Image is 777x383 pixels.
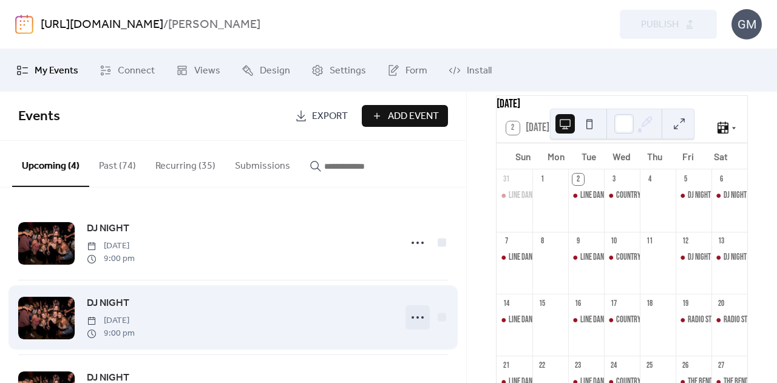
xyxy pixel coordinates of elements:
div: Radio Stranger [711,314,747,326]
img: logo [15,15,33,34]
div: GM [731,9,762,39]
div: [DATE] [497,96,747,114]
a: My Events [7,54,87,87]
div: Line Dancing [580,314,617,326]
div: 16 [572,298,583,309]
div: 14 [501,298,512,309]
div: 19 [680,298,691,309]
div: DJ NIGHT [688,251,711,263]
div: 17 [608,298,619,309]
span: Install [467,64,492,78]
a: Connect [90,54,164,87]
span: Design [260,64,290,78]
div: 4 [644,174,655,185]
div: 3 [608,174,619,185]
div: Wed [605,143,638,169]
b: [PERSON_NAME] [168,13,260,36]
span: [DATE] [87,240,135,253]
div: Line Dancing [497,314,532,326]
div: 10 [608,236,619,247]
div: 24 [608,361,619,371]
div: Line Dancing [509,189,545,202]
div: DJ NIGHT [676,189,711,202]
div: 6 [716,174,727,185]
div: 27 [716,361,727,371]
div: 22 [537,361,548,371]
div: 12 [680,236,691,247]
div: Line Dancing [497,189,532,202]
span: Connect [118,64,155,78]
div: Radio Stranger [724,314,769,326]
div: 18 [644,298,655,309]
div: 15 [537,298,548,309]
a: Views [167,54,229,87]
div: Thu [639,143,671,169]
a: Design [232,54,299,87]
div: Country Swing & Line Dancing [616,189,702,202]
div: Line Dancing [568,189,604,202]
div: DJ NIGHT [688,189,711,202]
div: DJ NIGHT [724,189,747,202]
a: DJ NIGHT [87,296,129,311]
div: Line Dancing [509,251,545,263]
div: Line Dancing [580,251,617,263]
span: Export [312,109,348,124]
span: Views [194,64,220,78]
div: 25 [644,361,655,371]
div: 11 [644,236,655,247]
div: 13 [716,236,727,247]
span: Add Event [388,109,439,124]
div: Tue [572,143,605,169]
div: DJ NIGHT [711,251,747,263]
div: Country Swing & Line Dancing [604,314,640,326]
a: Settings [302,54,375,87]
div: Sat [705,143,738,169]
div: Mon [539,143,572,169]
span: Settings [330,64,366,78]
span: My Events [35,64,78,78]
a: DJ NIGHT [87,221,129,237]
button: Upcoming (4) [12,141,89,187]
div: 23 [572,361,583,371]
a: Form [378,54,436,87]
div: 21 [501,361,512,371]
span: DJ NIGHT [87,222,129,236]
div: 7 [501,236,512,247]
div: 9 [572,236,583,247]
button: Recurring (35) [146,141,225,186]
button: Past (74) [89,141,146,186]
span: Events [18,103,60,130]
a: Export [286,105,357,127]
div: 31 [501,174,512,185]
div: DJ NIGHT [724,251,747,263]
div: Country Swing & Line Dancing [604,251,640,263]
div: Radio Stranger [676,314,711,326]
div: Radio Stranger [688,314,733,326]
div: Line Dancing [580,189,617,202]
a: Add Event [362,105,448,127]
div: Sun [506,143,539,169]
span: [DATE] [87,314,135,327]
div: DJ NIGHT [711,189,747,202]
div: 20 [716,298,727,309]
span: 9:00 pm [87,253,135,265]
div: 1 [537,174,548,185]
div: Line Dancing [568,314,604,326]
div: 8 [537,236,548,247]
div: Fri [671,143,704,169]
div: Line Dancing [568,251,604,263]
div: 5 [680,174,691,185]
a: Install [439,54,501,87]
div: 26 [680,361,691,371]
button: Submissions [225,141,300,186]
a: [URL][DOMAIN_NAME] [41,13,163,36]
span: 9:00 pm [87,327,135,340]
div: Country Swing & Line Dancing [616,314,702,326]
span: Form [405,64,427,78]
div: Line Dancing [497,251,532,263]
div: Country Swing & Line Dancing [604,189,640,202]
div: Line Dancing [509,314,545,326]
div: Country Swing & Line Dancing [616,251,702,263]
div: 2 [572,174,583,185]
